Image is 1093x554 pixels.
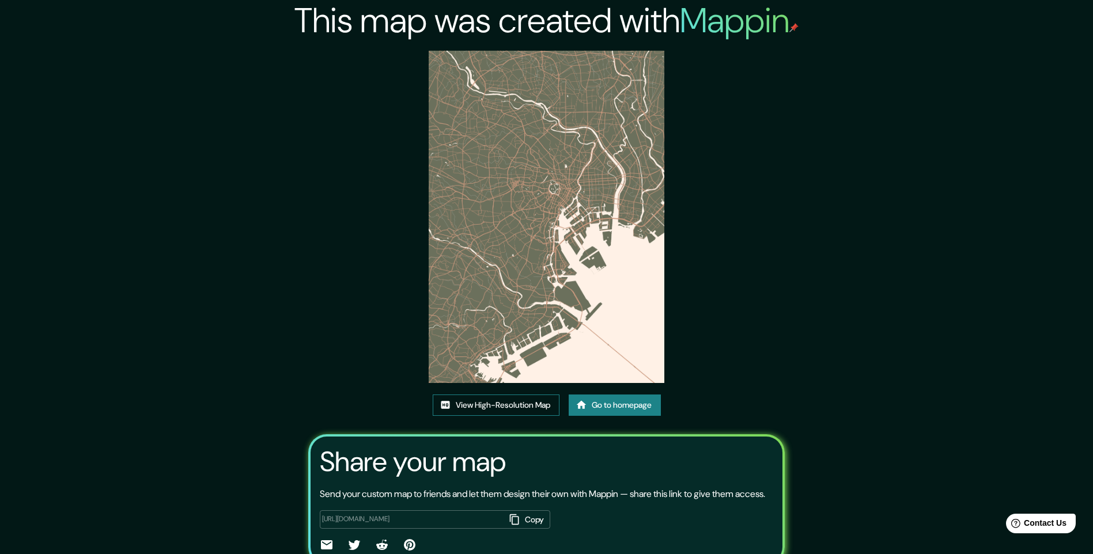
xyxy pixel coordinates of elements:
[433,394,559,416] a: View High-Resolution Map
[789,23,799,32] img: mappin-pin
[569,394,661,416] a: Go to homepage
[505,510,550,529] button: Copy
[320,487,765,501] p: Send your custom map to friends and let them design their own with Mappin — share this link to gi...
[320,446,506,478] h3: Share your map
[429,51,664,383] img: created-map
[990,509,1080,541] iframe: Help widget launcher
